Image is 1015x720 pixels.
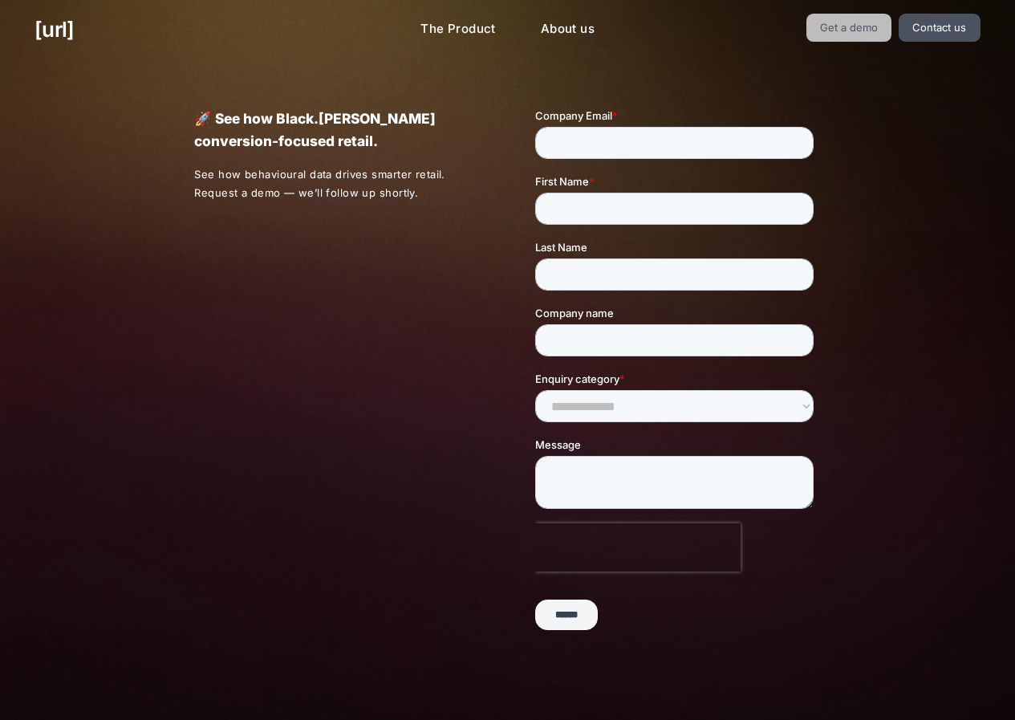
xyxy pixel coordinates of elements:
a: [URL] [35,14,74,45]
p: 🚀 See how Black.[PERSON_NAME] conversion-focused retail. [194,108,479,153]
a: Get a demo [806,14,892,42]
a: Contact us [899,14,980,42]
a: About us [528,14,607,45]
iframe: Form 1 [535,108,820,644]
a: The Product [408,14,509,45]
p: See how behavioural data drives smarter retail. Request a demo — we’ll follow up shortly. [194,165,480,202]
